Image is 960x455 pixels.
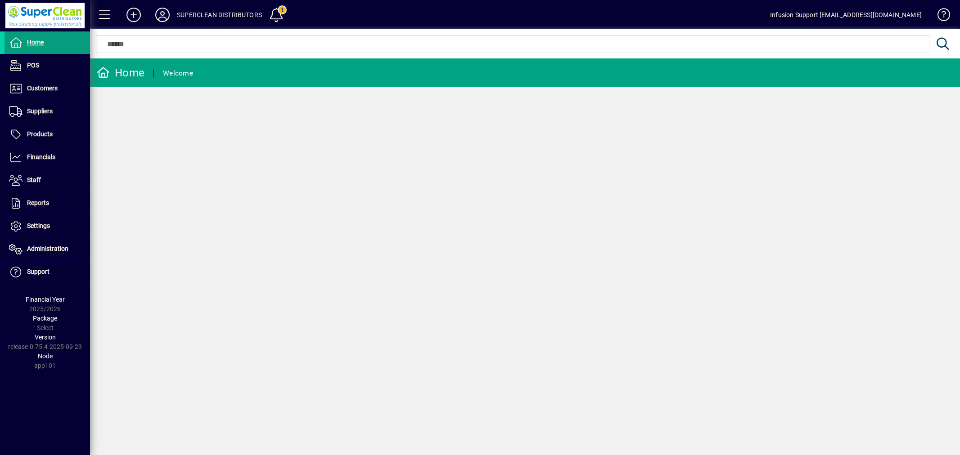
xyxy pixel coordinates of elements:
[26,296,65,303] span: Financial Year
[5,123,90,146] a: Products
[33,315,57,322] span: Package
[27,176,41,183] span: Staff
[5,192,90,214] a: Reports
[27,39,44,46] span: Home
[38,352,53,360] span: Node
[27,107,53,115] span: Suppliers
[27,245,68,252] span: Administration
[27,222,50,229] span: Settings
[97,66,144,80] div: Home
[5,146,90,169] a: Financials
[177,8,262,22] div: SUPERCLEAN DISTRIBUTORS
[119,7,148,23] button: Add
[770,8,922,22] div: Infusion Support [EMAIL_ADDRESS][DOMAIN_NAME]
[27,62,39,69] span: POS
[27,85,58,92] span: Customers
[5,77,90,100] a: Customers
[27,130,53,138] span: Products
[148,7,177,23] button: Profile
[5,261,90,283] a: Support
[27,199,49,206] span: Reports
[5,215,90,237] a: Settings
[5,169,90,192] a: Staff
[163,66,193,80] div: Welcome
[5,238,90,260] a: Administration
[35,334,56,341] span: Version
[5,54,90,77] a: POS
[27,153,55,161] span: Financials
[5,100,90,123] a: Suppliers
[27,268,50,275] span: Support
[931,2,949,31] a: Knowledge Base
